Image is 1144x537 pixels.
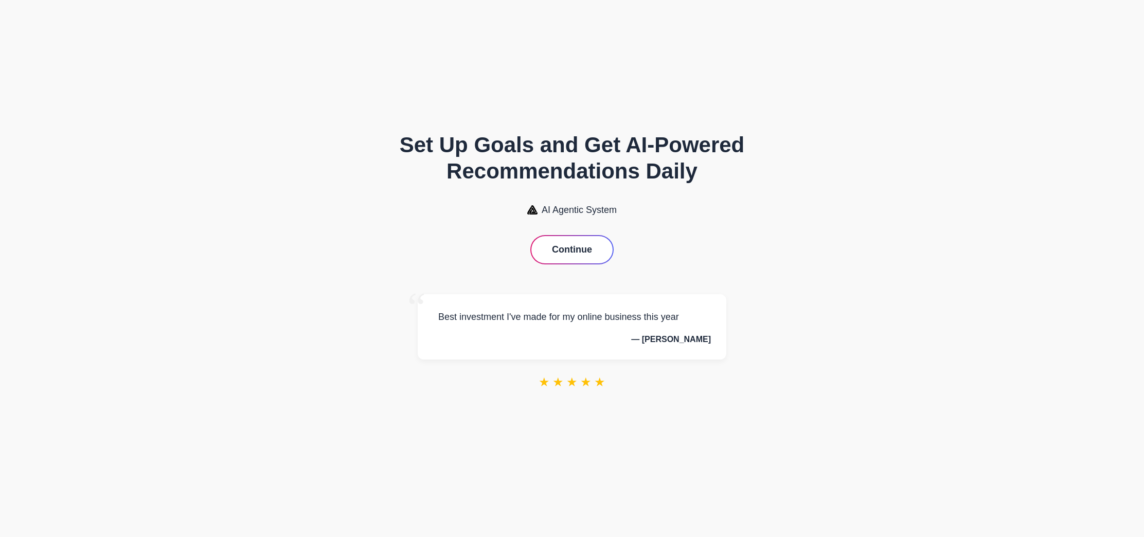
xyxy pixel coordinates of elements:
[566,375,578,389] span: ★
[433,310,711,325] p: Best investment I've made for my online business this year
[594,375,605,389] span: ★
[377,132,767,184] h1: Set Up Goals and Get AI-Powered Recommendations Daily
[539,375,550,389] span: ★
[552,375,564,389] span: ★
[580,375,592,389] span: ★
[407,284,426,331] span: “
[433,335,711,344] p: — [PERSON_NAME]
[531,236,613,263] button: Continue
[527,205,538,214] img: AI Agentic System Logo
[542,205,617,216] span: AI Agentic System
